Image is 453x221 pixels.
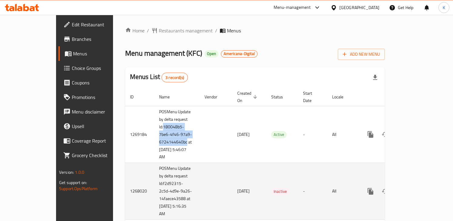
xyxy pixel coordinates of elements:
td: POSMenu Update by delta request Id:f2d92315-2c5d-4d9e-9a26-14faece43588 at [DATE] 5:16:35 AM [154,163,200,220]
div: Export file [368,70,382,85]
li: / [215,27,217,34]
a: Coupons [58,75,132,90]
span: Get support on: [59,179,87,186]
span: 1.0.0 [75,168,84,176]
span: Edit Restaurant [72,21,127,28]
span: Created On [237,90,259,104]
span: Locale [332,93,351,101]
button: Add New Menu [338,49,385,60]
a: Restaurants management [152,27,213,34]
span: Coverage Report [72,137,127,144]
span: Active [271,131,287,138]
span: Inactive [271,188,289,195]
td: All [327,163,358,220]
div: [GEOGRAPHIC_DATA] [339,4,379,11]
div: Open [205,50,218,58]
td: POSMenu Update by delta request Id:180048b5-7be6-4f46-97a9-6724144640bc at [DATE] 5:46:07 AM [154,106,200,163]
span: Americana-Digital [221,51,257,56]
li: / [147,27,149,34]
a: Branches [58,32,132,46]
span: Add New Menu [343,51,380,58]
td: All [327,106,358,163]
span: 3 record(s) [162,75,188,81]
nav: breadcrumb [125,27,385,34]
span: Branches [72,35,127,43]
a: Menu disclaimer [58,104,132,119]
td: - [298,163,327,220]
td: - [298,106,327,163]
span: Restaurants management [159,27,213,34]
a: Edit Restaurant [58,17,132,32]
span: K [443,4,445,11]
span: Vendor [205,93,225,101]
a: Support.OpsPlatform [59,185,98,193]
button: more [363,127,378,142]
span: ID [130,93,142,101]
td: 1268020 [125,163,154,220]
span: Version: [59,168,74,176]
span: Start Date [303,90,320,104]
span: Name [159,93,178,101]
span: Coupons [72,79,127,86]
button: Change Status [378,184,392,199]
span: Open [205,51,218,56]
div: Total records count [162,73,188,82]
span: Upsell [72,123,127,130]
td: 1269184 [125,106,154,163]
a: Promotions [58,90,132,104]
a: Home [125,27,145,34]
span: Menus [73,50,127,57]
a: Choice Groups [58,61,132,75]
button: more [363,184,378,199]
a: Menus [58,46,132,61]
span: Promotions [72,94,127,101]
span: [DATE] [237,130,250,138]
button: Change Status [378,127,392,142]
div: Menu-management [274,4,311,11]
span: Menu management ( KFC ) [125,46,202,60]
a: Coverage Report [58,134,132,148]
span: Status [271,93,291,101]
span: Grocery Checklist [72,152,127,159]
th: Actions [358,88,426,106]
span: [DATE] [237,187,250,195]
span: Choice Groups [72,64,127,72]
span: Menu disclaimer [72,108,127,115]
span: Menus [227,27,241,34]
h2: Menus List [130,72,188,82]
a: Grocery Checklist [58,148,132,163]
a: Upsell [58,119,132,134]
